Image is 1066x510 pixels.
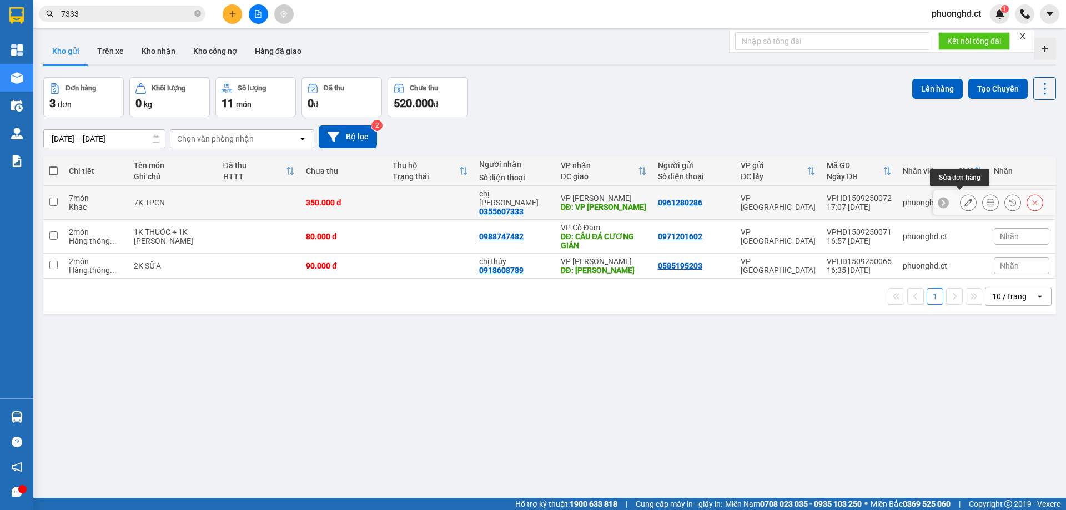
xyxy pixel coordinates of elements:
[827,257,892,266] div: VPHD1509250065
[968,79,1028,99] button: Tạo Chuyến
[11,128,23,139] img: warehouse-icon
[129,77,210,117] button: Khối lượng0kg
[177,133,254,144] div: Chọn văn phòng nhận
[658,261,702,270] div: 0585195203
[994,166,1049,175] div: Nhãn
[1045,9,1055,19] span: caret-down
[110,236,117,245] span: ...
[561,257,647,266] div: VP [PERSON_NAME]
[12,462,22,472] span: notification
[1020,9,1030,19] img: phone-icon
[479,266,524,275] div: 0918608789
[515,498,617,510] span: Hỗ trợ kỹ thuật:
[1034,38,1056,60] div: Tạo kho hàng mới
[953,156,988,186] th: Toggle SortBy
[1001,5,1009,13] sup: 1
[561,232,647,250] div: DĐ: CẦU ĐÁ CƯƠNG GIÁN
[223,161,286,170] div: Đã thu
[827,172,883,181] div: Ngày ĐH
[236,100,252,109] span: món
[11,44,23,56] img: dashboard-icon
[387,156,474,186] th: Toggle SortBy
[133,38,184,64] button: Kho nhận
[280,10,288,18] span: aim
[735,156,821,186] th: Toggle SortBy
[821,156,897,186] th: Toggle SortBy
[298,134,307,143] svg: open
[371,120,383,131] sup: 2
[49,97,56,110] span: 3
[561,223,647,232] div: VP Cổ Đạm
[144,100,152,109] span: kg
[69,203,123,211] div: Khác
[561,161,638,170] div: VP nhận
[393,161,459,170] div: Thu hộ
[14,14,69,69] img: logo.jpg
[561,172,638,181] div: ĐC giao
[46,10,54,18] span: search
[479,232,524,241] div: 0988747482
[274,4,294,24] button: aim
[1019,32,1027,40] span: close
[238,84,266,92] div: Số lượng
[995,9,1005,19] img: icon-new-feature
[410,84,438,92] div: Chưa thu
[135,97,142,110] span: 0
[69,166,123,175] div: Chi tiết
[725,498,862,510] span: Miền Nam
[958,166,974,175] div: SMS
[11,100,23,112] img: warehouse-icon
[218,156,300,186] th: Toggle SortBy
[69,257,123,266] div: 2 món
[88,38,133,64] button: Trên xe
[827,161,883,170] div: Mã GD
[1000,232,1019,241] span: Nhãn
[134,172,212,181] div: Ghi chú
[229,10,237,18] span: plus
[69,266,123,275] div: Hàng thông thường
[741,194,816,211] div: VP [GEOGRAPHIC_DATA]
[194,10,201,17] span: close-circle
[246,38,310,64] button: Hàng đã giao
[827,203,892,211] div: 17:07 [DATE]
[11,155,23,167] img: solution-icon
[741,228,816,245] div: VP [GEOGRAPHIC_DATA]
[69,228,123,236] div: 2 món
[152,84,185,92] div: Khối lượng
[254,10,262,18] span: file-add
[184,38,246,64] button: Kho công nợ
[194,9,201,19] span: close-circle
[1003,5,1007,13] span: 1
[658,172,730,181] div: Số điện thoại
[393,172,459,181] div: Trạng thái
[58,100,72,109] span: đơn
[741,257,816,275] div: VP [GEOGRAPHIC_DATA]
[306,261,381,270] div: 90.000 đ
[1004,500,1012,508] span: copyright
[479,189,550,207] div: chị tuyết
[626,498,627,510] span: |
[69,236,123,245] div: Hàng thông thường
[741,172,807,181] div: ĐC lấy
[1035,292,1044,301] svg: open
[903,261,947,270] div: phuonghd.ct
[561,266,647,275] div: DĐ: HỒNG LĨNH
[741,161,807,170] div: VP gửi
[827,194,892,203] div: VPHD1509250072
[11,72,23,84] img: warehouse-icon
[923,7,990,21] span: phuonghd.ct
[479,207,524,216] div: 0355607333
[903,166,947,175] div: Nhân viên
[43,38,88,64] button: Kho gửi
[394,97,434,110] span: 520.000
[636,498,722,510] span: Cung cấp máy in - giấy in:
[912,79,963,99] button: Lên hàng
[14,80,165,118] b: GỬI : VP [GEOGRAPHIC_DATA]
[324,84,344,92] div: Đã thu
[735,32,929,50] input: Nhập số tổng đài
[561,194,647,203] div: VP [PERSON_NAME]
[134,198,212,207] div: 7K TPCN
[827,236,892,245] div: 16:57 [DATE]
[314,100,318,109] span: đ
[12,437,22,447] span: question-circle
